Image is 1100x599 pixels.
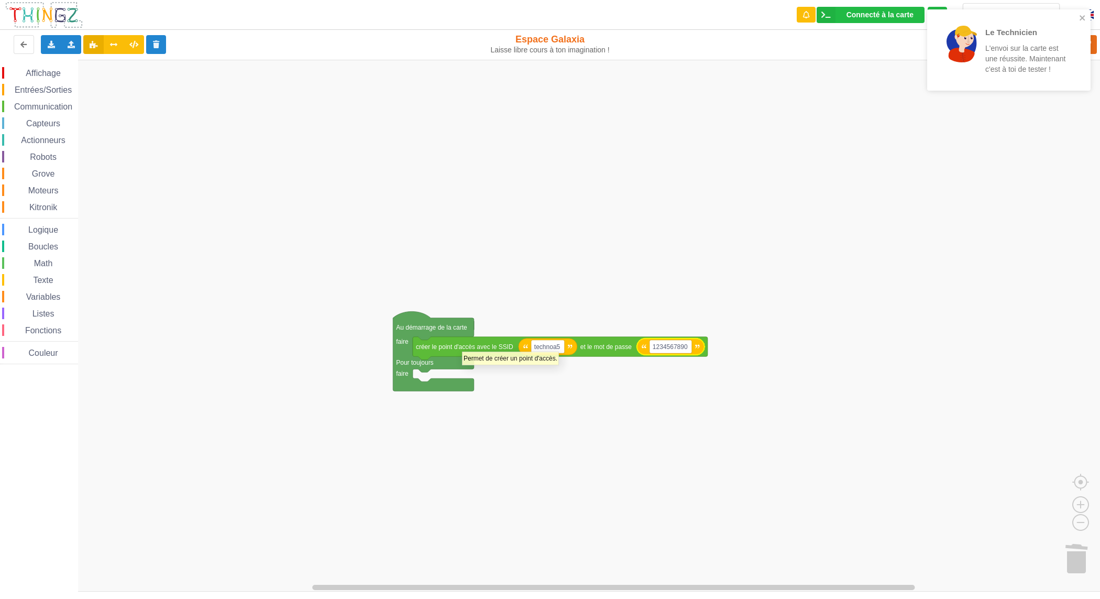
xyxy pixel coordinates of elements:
[31,309,56,318] span: Listes
[19,136,67,145] span: Actionneurs
[31,276,54,285] span: Texte
[27,225,60,234] span: Logique
[30,169,57,178] span: Grove
[27,242,60,251] span: Boucles
[416,343,513,350] text: créer le point d'accès avec le SSID
[396,370,409,377] text: faire
[25,119,62,128] span: Capteurs
[24,326,63,335] span: Fonctions
[13,102,74,111] span: Communication
[580,343,632,350] text: et le mot de passe
[454,46,647,55] div: Laisse libre cours à ton imagination !
[534,343,560,350] text: technoa5
[454,34,647,55] div: Espace Galaxia
[27,186,60,195] span: Moteurs
[985,43,1067,74] p: L'envoi sur la carte est une réussite. Maintenant c'est à toi de tester !
[28,203,59,212] span: Kitronik
[985,27,1067,38] p: Le Technicien
[25,292,62,301] span: Variables
[846,11,914,18] div: Connecté à la carte
[27,348,60,357] span: Couleur
[653,343,688,350] text: 1234567890
[1079,14,1086,24] button: close
[13,85,73,94] span: Entrées/Sorties
[28,153,58,161] span: Robots
[464,353,557,364] div: Permet de créer un point d'accès.
[24,69,62,78] span: Affichage
[817,7,925,23] div: Ta base fonctionne bien !
[5,1,83,29] img: thingz_logo.png
[396,324,467,331] text: Au démarrage de la carte
[396,359,433,366] text: Pour toujours
[396,338,409,345] text: faire
[32,259,54,268] span: Math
